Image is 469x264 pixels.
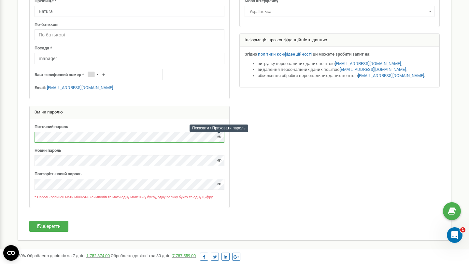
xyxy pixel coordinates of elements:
[172,253,196,258] a: 7 787 559,00
[35,72,84,78] label: Ваш телефонний номер *
[35,85,46,90] strong: Email:
[258,73,434,79] li: обмеження обробки персональних даних поштою .
[29,221,68,232] button: Зберегти
[35,171,81,177] label: Повторіть новий пароль
[47,85,113,90] a: [EMAIL_ADDRESS][DOMAIN_NAME]
[35,22,58,28] label: По-батькові
[247,7,432,16] span: Українська
[313,52,371,57] strong: Ви можете зробити запит на:
[35,6,224,17] input: Прізвище
[460,227,465,232] span: 1
[258,52,312,57] a: політики конфіденційності
[190,125,248,132] div: Показати / Приховати пароль
[86,253,110,258] a: 1 752 874,00
[358,73,424,78] a: [EMAIL_ADDRESS][DOMAIN_NAME]
[245,52,257,57] strong: Згідно
[245,6,434,17] span: Українська
[27,253,110,258] span: Оброблено дзвінків за 7 днів :
[258,67,434,73] li: видалення персональних даних поштою ,
[258,61,434,67] li: вигрузку персональних даних поштою ,
[447,227,462,243] iframe: Intercom live chat
[35,148,61,154] label: Новий пароль
[340,67,406,72] a: [EMAIL_ADDRESS][DOMAIN_NAME]
[35,195,224,200] p: * Пароль повинен мати мінімум 8 символів та мати одну маленьку букву, одну велику букву та одну ц...
[30,106,229,119] div: Зміна паролю
[85,69,100,80] div: Telephone country code
[3,245,19,261] button: Open CMP widget
[85,69,163,80] input: +1-800-555-55-55
[240,34,439,47] div: Інформація про конфіденційність данних
[35,124,68,130] label: Поточний пароль
[35,45,52,51] label: Посада *
[111,253,196,258] span: Оброблено дзвінків за 30 днів :
[35,29,224,40] input: По-батькові
[335,61,401,66] a: [EMAIL_ADDRESS][DOMAIN_NAME]
[35,53,224,64] input: Посада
